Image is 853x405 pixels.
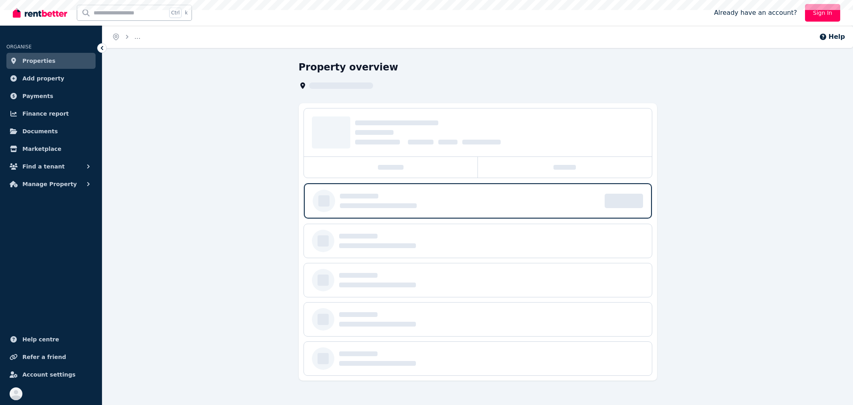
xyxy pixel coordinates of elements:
[22,370,76,379] span: Account settings
[102,26,150,48] nav: Breadcrumb
[22,335,59,344] span: Help centre
[819,32,845,42] button: Help
[22,74,64,83] span: Add property
[6,123,96,139] a: Documents
[6,367,96,383] a: Account settings
[13,7,67,19] img: RentBetter
[22,179,77,189] span: Manage Property
[169,8,182,18] span: Ctrl
[6,158,96,174] button: Find a tenant
[6,331,96,347] a: Help centre
[6,53,96,69] a: Properties
[22,126,58,136] span: Documents
[6,44,32,50] span: ORGANISE
[714,8,797,18] span: Already have an account?
[22,162,65,171] span: Find a tenant
[6,176,96,192] button: Manage Property
[805,4,840,22] a: Sign In
[6,141,96,157] a: Marketplace
[22,144,61,154] span: Marketplace
[134,33,140,40] span: ...
[185,10,188,16] span: k
[299,61,398,74] h1: Property overview
[6,106,96,122] a: Finance report
[22,352,66,362] span: Refer a friend
[6,349,96,365] a: Refer a friend
[6,70,96,86] a: Add property
[22,109,69,118] span: Finance report
[6,88,96,104] a: Payments
[22,56,56,66] span: Properties
[22,91,53,101] span: Payments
